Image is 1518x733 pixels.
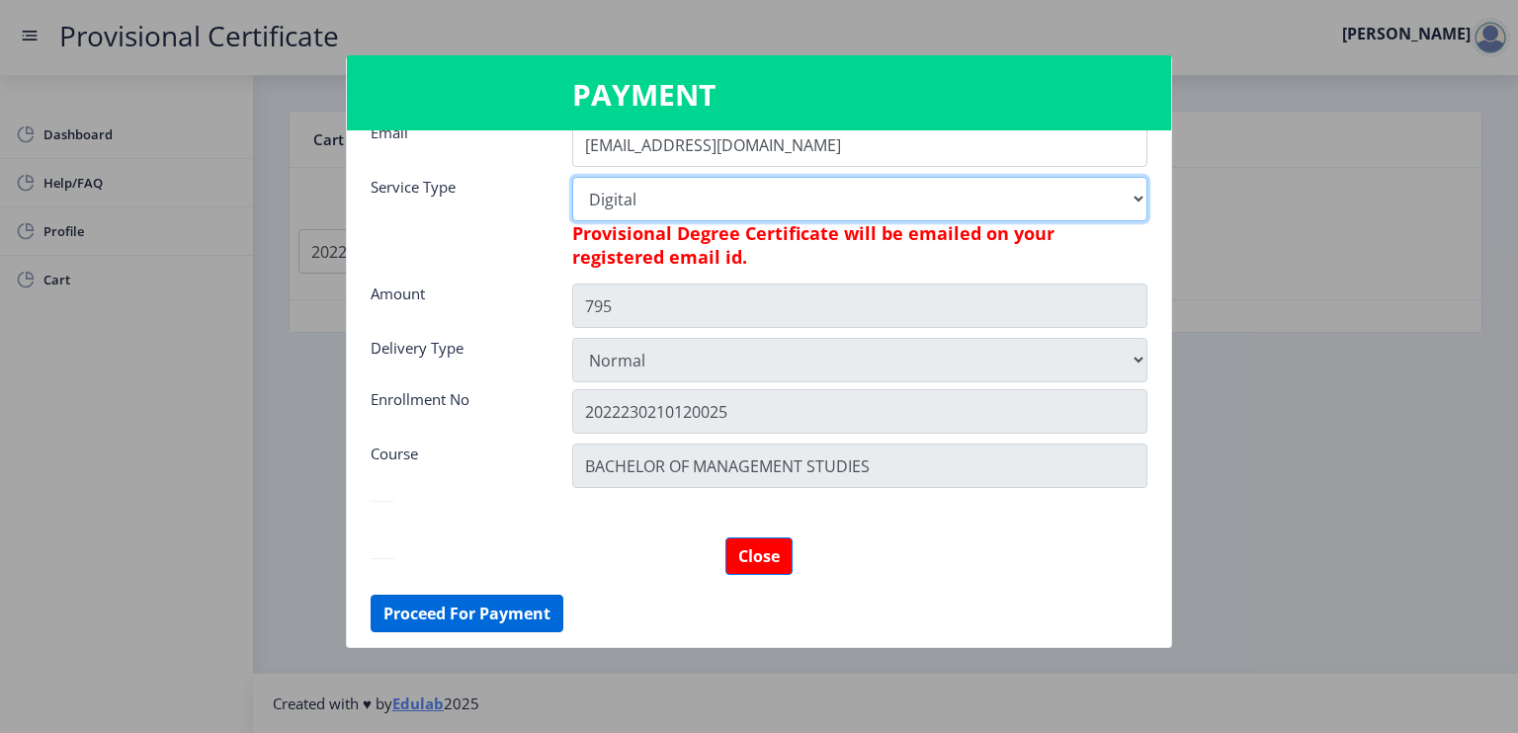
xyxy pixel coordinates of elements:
[725,537,793,575] button: Close
[572,75,946,115] h3: PAYMENT
[572,389,1147,434] input: Zipcode
[572,444,1147,488] input: Zipcode
[371,595,563,632] button: Proceed For Payment
[572,122,1147,167] input: Email
[356,177,557,272] div: Service Type
[356,338,557,377] div: Delivery Type
[356,122,557,162] div: Email
[572,284,1147,328] input: Amount
[572,221,1147,269] h6: Provisional Degree Certificate will be emailed on your registered email id.
[356,284,557,323] div: Amount
[356,389,557,429] div: Enrollment No
[356,444,557,483] div: Course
